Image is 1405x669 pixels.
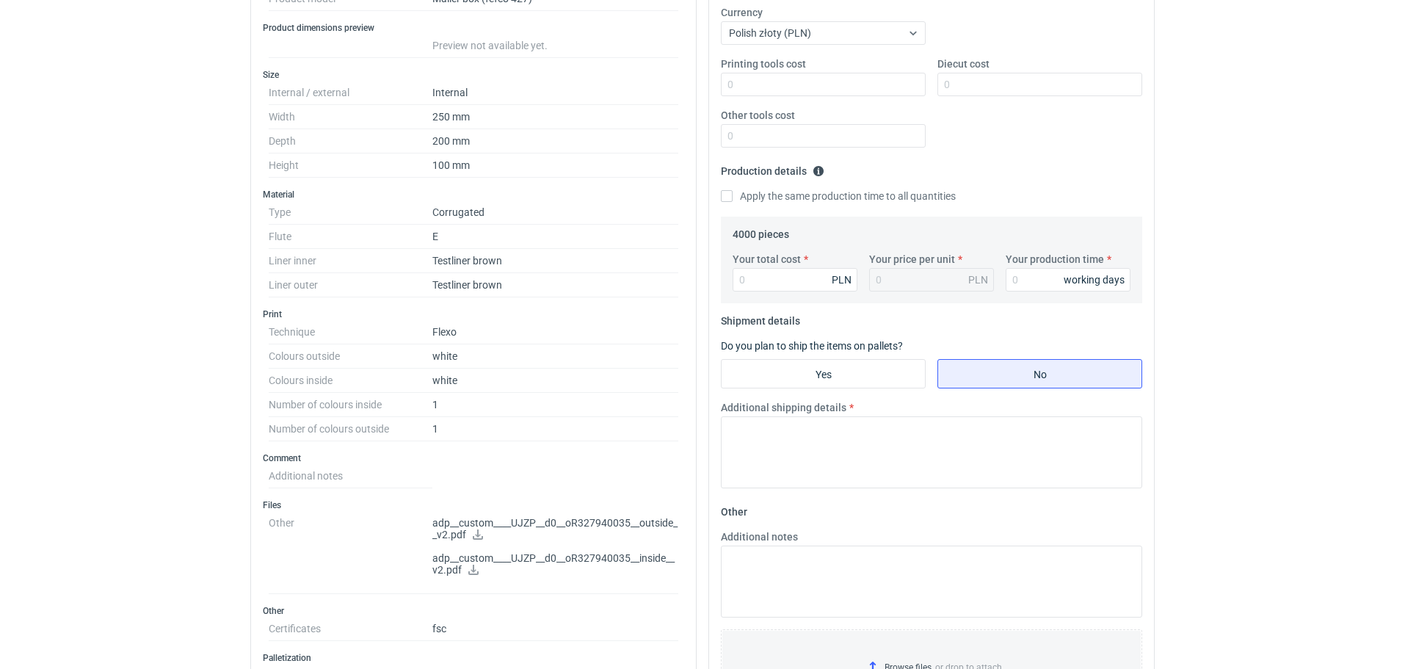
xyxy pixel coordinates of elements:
h3: Size [263,69,684,81]
dd: Testliner brown [432,249,678,273]
input: 0 [733,268,857,292]
dt: Height [269,153,432,178]
input: 0 [937,73,1142,96]
span: Preview not available yet. [432,40,548,51]
dt: Internal / external [269,81,432,105]
dd: Corrugated [432,200,678,225]
dd: E [432,225,678,249]
dd: Testliner brown [432,273,678,297]
h3: Other [263,605,684,617]
label: Apply the same production time to all quantities [721,189,956,203]
legend: Shipment details [721,309,800,327]
div: PLN [968,272,988,287]
dt: Liner outer [269,273,432,297]
input: 0 [1006,268,1130,292]
label: Your production time [1006,252,1104,267]
dd: 1 [432,393,678,417]
dd: 1 [432,417,678,441]
span: Polish złoty (PLN) [729,27,811,39]
label: Other tools cost [721,108,795,123]
legend: Other [721,500,747,518]
legend: Production details [721,159,824,177]
dt: Flute [269,225,432,249]
dt: Number of colours inside [269,393,432,417]
label: Diecut cost [937,57,990,71]
p: adp__custom____UJZP__d0__oR327940035__inside__v2.pdf [432,552,678,577]
label: Additional notes [721,529,798,544]
label: Do you plan to ship the items on pallets? [721,340,903,352]
p: adp__custom____UJZP__d0__oR327940035__outside__v2.pdf [432,517,678,542]
dd: 200 mm [432,129,678,153]
label: Your price per unit [869,252,955,267]
dd: 100 mm [432,153,678,178]
h3: Files [263,499,684,511]
dt: Additional notes [269,464,432,488]
h3: Material [263,189,684,200]
dt: Liner inner [269,249,432,273]
h3: Palletization [263,652,684,664]
dd: Internal [432,81,678,105]
label: No [937,359,1142,388]
dd: white [432,344,678,369]
label: Additional shipping details [721,400,846,415]
dt: Colours inside [269,369,432,393]
dt: Technique [269,320,432,344]
dd: Flexo [432,320,678,344]
h3: Product dimensions preview [263,22,684,34]
dt: Colours outside [269,344,432,369]
label: Currency [721,5,763,20]
dd: fsc [432,617,678,641]
h3: Comment [263,452,684,464]
dd: 250 mm [432,105,678,129]
label: Yes [721,359,926,388]
dd: white [432,369,678,393]
label: Your total cost [733,252,801,267]
h3: Print [263,308,684,320]
dt: Type [269,200,432,225]
legend: 4000 pieces [733,223,789,240]
input: 0 [721,124,926,148]
dt: Number of colours outside [269,417,432,441]
label: Printing tools cost [721,57,806,71]
div: working days [1064,272,1125,287]
dt: Certificates [269,617,432,641]
div: PLN [832,272,852,287]
dt: Depth [269,129,432,153]
dt: Other [269,511,432,594]
input: 0 [721,73,926,96]
dt: Width [269,105,432,129]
